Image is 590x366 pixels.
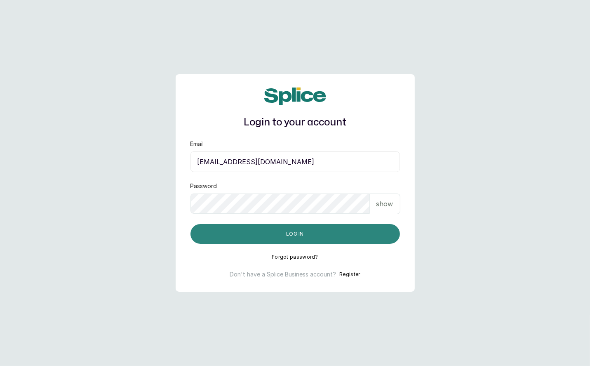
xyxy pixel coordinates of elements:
[190,224,400,244] button: Log in
[376,199,393,209] p: show
[339,270,360,279] button: Register
[272,254,318,260] button: Forgot password?
[190,151,400,172] input: email@acme.com
[190,140,204,148] label: Email
[230,270,336,279] p: Don't have a Splice Business account?
[190,182,217,190] label: Password
[190,115,400,130] h1: Login to your account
